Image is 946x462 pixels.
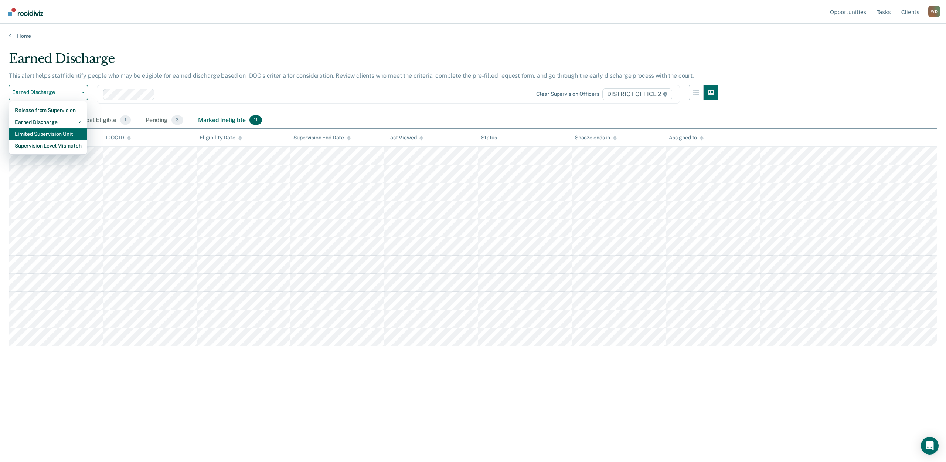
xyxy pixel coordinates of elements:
div: Dropdown Menu [9,101,87,155]
div: Earned Discharge [9,51,718,72]
div: Last Viewed [387,135,423,141]
span: 3 [171,115,183,125]
div: Supervision Level Mismatch [15,140,81,152]
div: Limited Supervision Unit [15,128,81,140]
span: 11 [249,115,262,125]
div: Assigned to [669,135,704,141]
div: IDOC ID [106,135,131,141]
div: Eligibility Date [200,135,242,141]
span: DISTRICT OFFICE 2 [602,88,672,100]
p: This alert helps staff identify people who may be eligible for earned discharge based on IDOC’s c... [9,72,694,79]
div: Pending3 [144,112,185,129]
div: Earned Discharge [15,116,81,128]
div: W D [928,6,940,17]
div: Release from Supervision [15,104,81,116]
div: Status [481,135,497,141]
div: Marked Ineligible11 [197,112,263,129]
div: Open Intercom Messenger [921,437,939,455]
div: Almost Eligible1 [74,112,132,129]
a: Home [9,33,937,39]
div: Snooze ends in [575,135,617,141]
img: Recidiviz [8,8,43,16]
div: Clear supervision officers [536,91,599,97]
span: Earned Discharge [12,89,79,95]
span: 1 [120,115,131,125]
button: Earned Discharge [9,85,88,100]
button: Profile dropdown button [928,6,940,17]
div: Supervision End Date [293,135,351,141]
